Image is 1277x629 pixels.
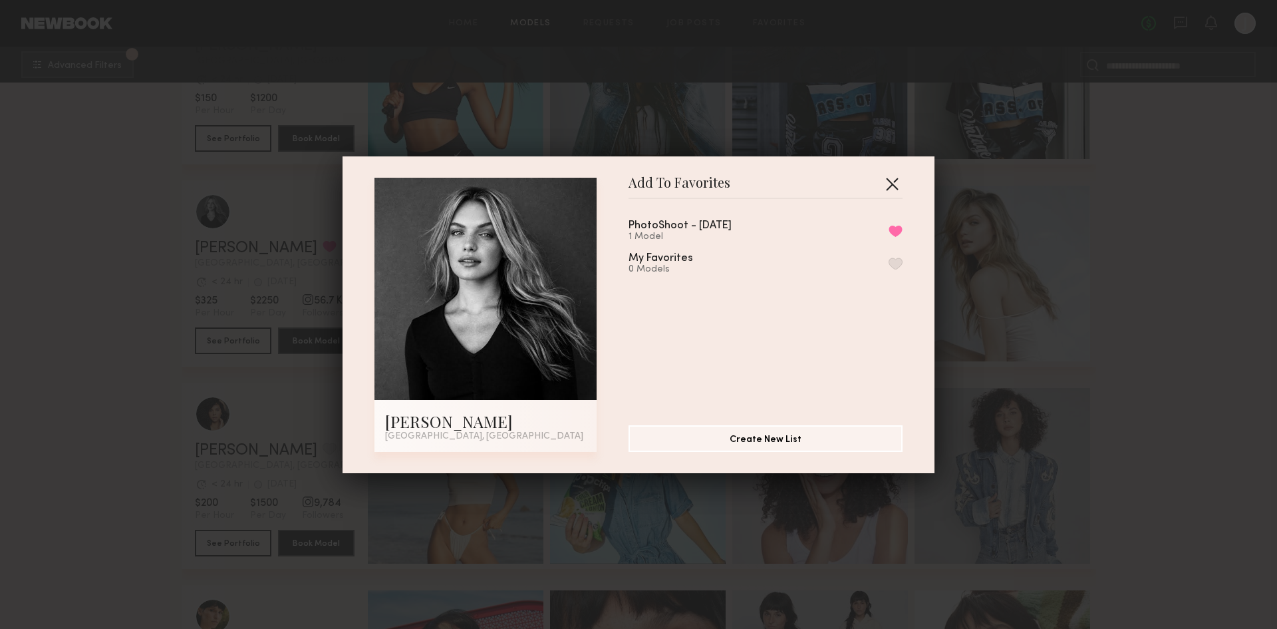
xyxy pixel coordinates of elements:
button: Create New List [629,425,903,452]
div: PhotoShoot - [DATE] [629,220,732,232]
div: [PERSON_NAME] [385,411,586,432]
div: [GEOGRAPHIC_DATA], [GEOGRAPHIC_DATA] [385,432,586,441]
div: 0 Models [629,264,725,275]
div: 1 Model [629,232,764,242]
div: My Favorites [629,253,693,264]
span: Add To Favorites [629,178,730,198]
button: Close [881,173,903,194]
